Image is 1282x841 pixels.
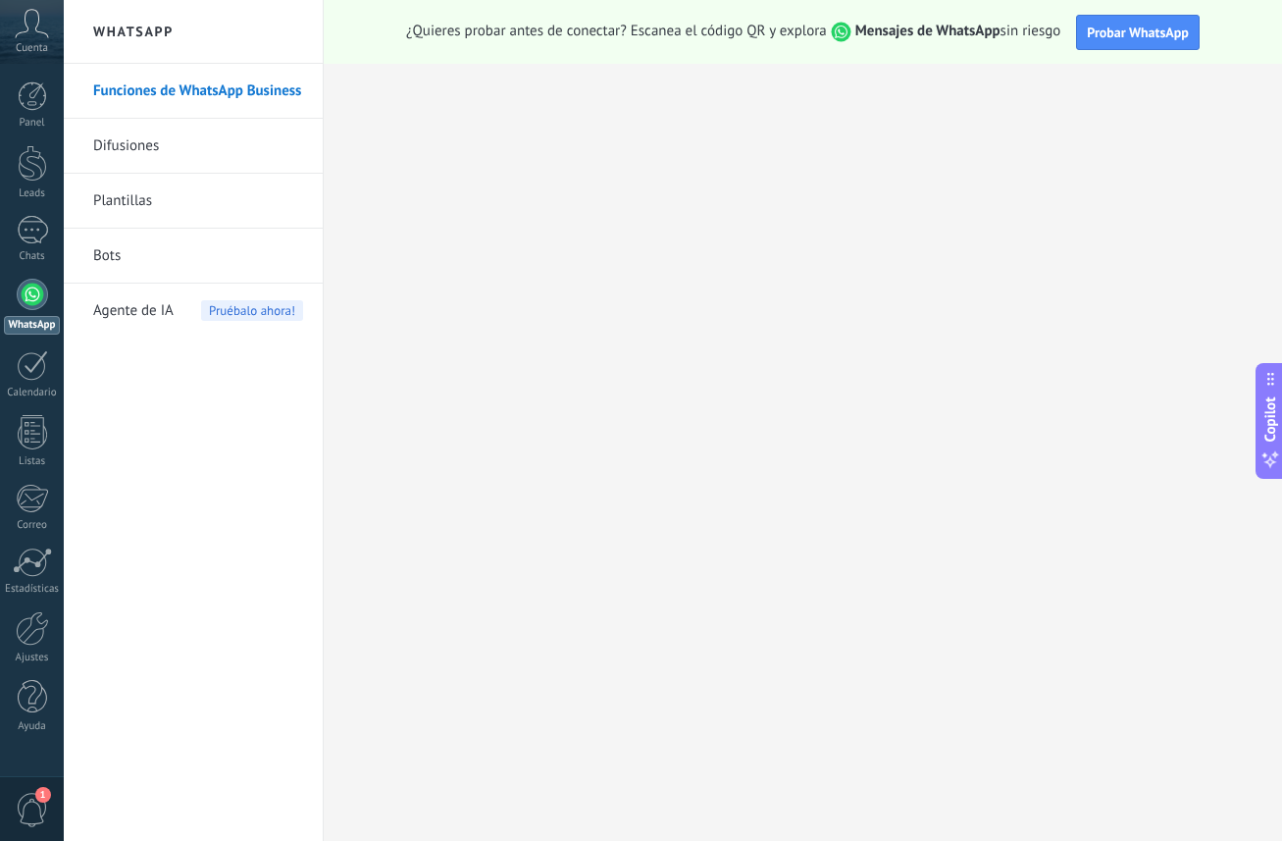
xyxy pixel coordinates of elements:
span: 1 [35,787,51,803]
div: Panel [4,117,61,130]
li: Difusiones [64,119,323,174]
div: Listas [4,455,61,468]
div: Calendario [4,387,61,399]
div: Ajustes [4,652,61,664]
a: Plantillas [93,174,303,229]
div: Correo [4,519,61,532]
a: Bots [93,229,303,284]
a: Difusiones [93,119,303,174]
button: Probar WhatsApp [1076,15,1200,50]
span: Agente de IA [93,284,174,339]
li: Bots [64,229,323,284]
span: Pruébalo ahora! [201,300,303,321]
strong: Mensajes de WhatsApp [855,22,1000,40]
span: Probar WhatsApp [1087,24,1189,41]
li: Agente de IA [64,284,323,338]
span: ¿Quieres probar antes de conectar? Escanea el código QR y explora sin riesgo [406,22,1060,42]
li: Funciones de WhatsApp Business [64,64,323,119]
span: Cuenta [16,42,48,55]
li: Plantillas [64,174,323,229]
a: Agente de IAPruébalo ahora! [93,284,303,339]
div: Ayuda [4,720,61,733]
span: Copilot [1260,396,1280,442]
div: Leads [4,187,61,200]
div: WhatsApp [4,316,60,335]
a: Funciones de WhatsApp Business [93,64,303,119]
div: Estadísticas [4,583,61,596]
div: Chats [4,250,61,263]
